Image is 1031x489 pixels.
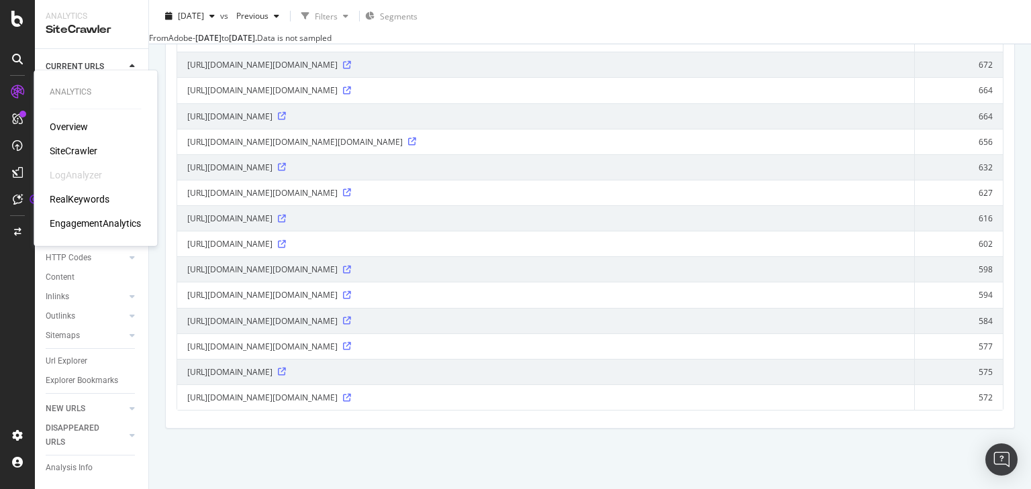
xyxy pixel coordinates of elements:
a: Visit Online Page [278,112,286,120]
button: Previous [231,5,285,27]
span: Segments [380,11,418,22]
span: Previous [231,10,268,21]
span: [URL][DOMAIN_NAME][DOMAIN_NAME] [187,341,338,352]
button: Filters [296,5,354,27]
a: Visit Online Page [343,342,351,350]
div: Explorer Bookmarks [46,374,118,388]
a: Explorer Bookmarks [46,374,139,388]
a: Visit Online Page [343,188,351,197]
a: Visit Online Page [343,61,351,69]
span: [URL][DOMAIN_NAME][DOMAIN_NAME] [187,187,338,199]
button: [DATE] [160,5,220,27]
span: [URL][DOMAIN_NAME][DOMAIN_NAME] [187,289,338,301]
a: Visit Online Page [343,394,351,402]
div: [DATE] . [229,32,257,44]
div: LogAnalyzer [50,168,102,182]
a: Visit Online Page [343,291,351,299]
a: Visit Online Page [343,317,351,325]
a: Content [46,270,139,284]
a: Visit Online Page [343,87,351,95]
td: 598 [915,256,1003,282]
span: [URL][DOMAIN_NAME] [187,162,273,173]
a: Visit Online Page [278,215,286,223]
div: From Adobe - to Data is not sampled [149,32,332,44]
a: Analysis Info [46,461,139,475]
a: Visit Online Page [278,163,286,171]
a: EngagementAnalytics [50,217,141,230]
span: [URL][DOMAIN_NAME][DOMAIN_NAME] [187,85,338,96]
div: Sitemaps [46,329,80,343]
span: [URL][DOMAIN_NAME][DOMAIN_NAME] [187,59,338,70]
a: Inlinks [46,290,126,304]
div: Inlinks [46,290,69,304]
div: Filters [315,10,338,21]
a: Outlinks [46,309,126,323]
div: Outlinks [46,309,75,323]
a: Visit Online Page [278,368,286,376]
td: 602 [915,231,1003,256]
span: [URL][DOMAIN_NAME] [187,366,273,378]
td: 577 [915,333,1003,359]
td: 656 [915,129,1003,154]
a: Visit Online Page [343,266,351,274]
td: 572 [915,384,1003,410]
div: Content [46,270,75,284]
a: Overview [50,120,88,133]
a: Visit Online Page [408,138,416,146]
td: 594 [915,282,1003,307]
td: 616 [915,205,1003,231]
a: DISAPPEARED URLS [46,421,126,449]
a: SiteCrawler [50,144,97,158]
div: SiteCrawler [46,22,138,38]
div: Analytics [46,11,138,22]
a: NEW URLS [46,402,126,416]
span: [URL][DOMAIN_NAME][DOMAIN_NAME] [187,315,338,327]
div: Url Explorer [46,354,87,368]
td: 632 [915,154,1003,180]
div: Analytics [50,87,141,98]
td: 575 [915,359,1003,384]
div: CURRENT URLS [46,60,104,74]
a: RealKeywords [50,193,109,206]
div: Open Intercom Messenger [985,443,1018,476]
td: 664 [915,103,1003,129]
span: [URL][DOMAIN_NAME] [187,111,273,122]
a: HTTP Codes [46,251,126,265]
td: 584 [915,308,1003,333]
a: CURRENT URLS [46,60,126,74]
span: [URL][DOMAIN_NAME][DOMAIN_NAME] [187,264,338,275]
div: Analysis Info [46,461,93,475]
td: 664 [915,77,1003,103]
a: Url Explorer [46,354,139,368]
span: 2025 Sep. 15th [178,10,204,21]
span: vs [220,10,231,21]
div: DISAPPEARED URLS [46,421,113,449]
a: Sitemaps [46,329,126,343]
div: NEW URLS [46,402,85,416]
a: Visit Online Page [278,240,286,248]
span: [URL][DOMAIN_NAME][DOMAIN_NAME] [187,392,338,403]
div: Tooltip anchor [28,193,40,205]
td: 627 [915,180,1003,205]
td: 672 [915,52,1003,77]
span: [URL][DOMAIN_NAME][DOMAIN_NAME][DOMAIN_NAME] [187,136,403,148]
div: [DATE] [195,32,222,44]
span: [URL][DOMAIN_NAME] [187,238,273,250]
span: [URL][DOMAIN_NAME] [187,213,273,224]
div: HTTP Codes [46,251,91,265]
button: Segments [365,5,418,27]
